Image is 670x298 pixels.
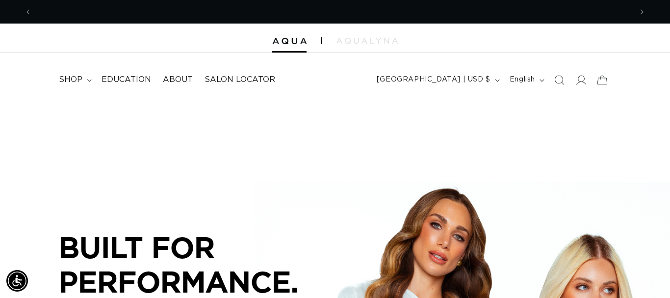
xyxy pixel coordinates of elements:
[96,69,157,91] a: Education
[102,75,151,85] span: Education
[205,75,275,85] span: Salon Locator
[6,270,28,292] div: Accessibility Menu
[504,71,548,89] button: English
[163,75,193,85] span: About
[371,71,504,89] button: [GEOGRAPHIC_DATA] | USD $
[59,75,82,85] span: shop
[510,75,535,85] span: English
[631,2,653,21] button: Next announcement
[17,2,39,21] button: Previous announcement
[199,69,281,91] a: Salon Locator
[377,75,490,85] span: [GEOGRAPHIC_DATA] | USD $
[548,69,570,91] summary: Search
[272,38,307,45] img: Aqua Hair Extensions
[53,69,96,91] summary: shop
[157,69,199,91] a: About
[336,38,398,44] img: aqualyna.com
